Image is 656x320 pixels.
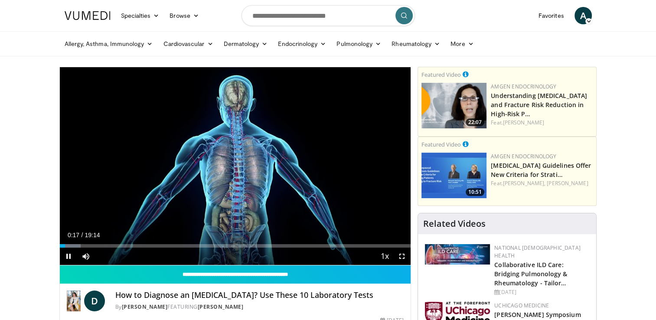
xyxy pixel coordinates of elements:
button: Fullscreen [393,248,411,265]
a: [MEDICAL_DATA] Guidelines Offer New Criteria for Strati… [491,161,591,179]
div: [DATE] [494,288,589,296]
a: [PERSON_NAME] [122,303,168,310]
video-js: Video Player [60,67,411,265]
a: Collaborative ILD Care: Bridging Pulmonology & Rheumatology - Tailor… [494,261,567,287]
div: Progress Bar [60,244,411,248]
span: 22:07 [466,118,484,126]
a: Understanding [MEDICAL_DATA] and Fracture Risk Reduction in High-Risk P… [491,91,587,118]
a: Specialties [116,7,165,24]
span: 10:51 [466,188,484,196]
small: Featured Video [421,140,461,148]
a: Amgen Endocrinology [491,153,556,160]
span: 19:14 [85,232,100,238]
img: c9a25db3-4db0-49e1-a46f-17b5c91d58a1.png.150x105_q85_crop-smart_upscale.png [421,83,486,128]
a: Pulmonology [331,35,386,52]
img: 7b525459-078d-43af-84f9-5c25155c8fbb.png.150x105_q85_crop-smart_upscale.jpg [421,153,486,198]
img: VuMedi Logo [65,11,111,20]
small: Featured Video [421,71,461,78]
span: 0:17 [68,232,79,238]
a: Allergy, Asthma, Immunology [59,35,158,52]
a: [PERSON_NAME], [503,180,545,187]
a: A [574,7,592,24]
button: Playback Rate [376,248,393,265]
a: [PERSON_NAME] [503,119,544,126]
a: Cardiovascular [158,35,218,52]
span: / [82,232,83,238]
a: Dermatology [219,35,273,52]
a: [PERSON_NAME] [198,303,244,310]
a: Rheumatology [386,35,445,52]
a: Endocrinology [273,35,331,52]
h4: Related Videos [423,219,486,229]
div: By FEATURING [115,303,404,311]
a: Browse [164,7,204,24]
input: Search topics, interventions [242,5,415,26]
img: 7e341e47-e122-4d5e-9c74-d0a8aaff5d49.jpg.150x105_q85_autocrop_double_scale_upscale_version-0.2.jpg [425,244,490,264]
a: D [84,291,105,311]
div: Feat. [491,180,593,187]
button: Mute [77,248,95,265]
a: National [DEMOGRAPHIC_DATA] Health [494,244,581,259]
div: Feat. [491,119,593,127]
a: 10:51 [421,153,486,198]
a: More [445,35,479,52]
a: UChicago Medicine [494,302,549,309]
h4: How to Diagnose an [MEDICAL_DATA]? Use These 10 Laboratory Tests [115,291,404,300]
button: Pause [60,248,77,265]
a: [PERSON_NAME] [547,180,588,187]
a: 22:07 [421,83,486,128]
a: Favorites [533,7,569,24]
a: Amgen Endocrinology [491,83,556,90]
img: Dr. Diana Girnita [67,291,81,311]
